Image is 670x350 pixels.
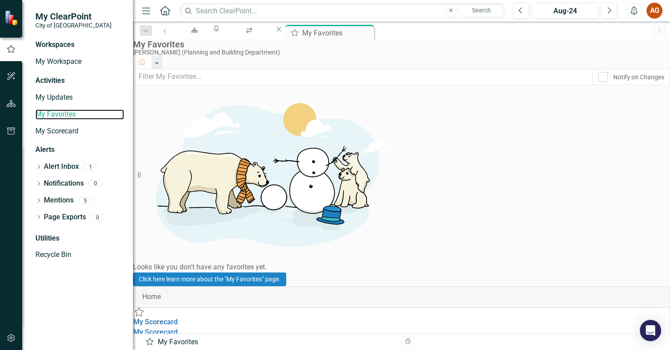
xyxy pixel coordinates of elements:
[133,318,178,326] a: My Scorecard
[221,25,274,36] a: My Workspace
[4,10,20,26] img: ClearPoint Strategy
[90,214,105,221] div: 0
[83,163,97,171] div: 1
[88,180,102,187] div: 0
[35,57,124,67] a: My Workspace
[145,337,395,347] div: My Favorites
[182,33,204,44] div: Planning
[640,320,661,341] div: Open Intercom Messenger
[174,25,212,36] a: Planning
[35,145,124,155] div: Alerts
[44,179,84,189] a: Notifications
[35,250,124,260] a: Recycle Bin
[44,212,86,222] a: Page Exports
[133,49,666,56] div: [PERSON_NAME] (Planning and Building Department)
[302,27,372,39] div: My Favorites
[133,272,286,286] a: Click here learn more about the "My Favorites" page.
[35,109,124,120] a: My Favorites
[35,93,124,103] a: My Updates
[460,4,504,17] button: Search
[44,195,74,206] a: Mentions
[78,197,92,204] div: 5
[35,40,74,50] div: Workspaces
[133,262,670,272] div: Looks like you don't have any favorites yet.
[35,11,112,22] span: My ClearPoint
[142,292,661,302] div: Home
[35,126,124,136] a: My Scorecard
[44,162,79,172] a: Alert Inbox
[229,33,266,44] div: My Workspace
[35,76,124,86] div: Activities
[133,85,399,262] img: Getting started
[133,69,593,85] input: Filter My Favorites...
[647,3,662,19] button: AG
[613,73,664,82] div: Notify on Changes
[35,22,112,29] small: City of [GEOGRAPHIC_DATA]
[535,6,596,16] div: Aug-24
[179,3,506,19] input: Search ClearPoint...
[133,328,178,336] a: My Scorecard
[532,3,599,19] button: Aug-24
[133,39,666,49] div: My Favorites
[472,7,491,14] span: Search
[35,233,124,244] div: Utilities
